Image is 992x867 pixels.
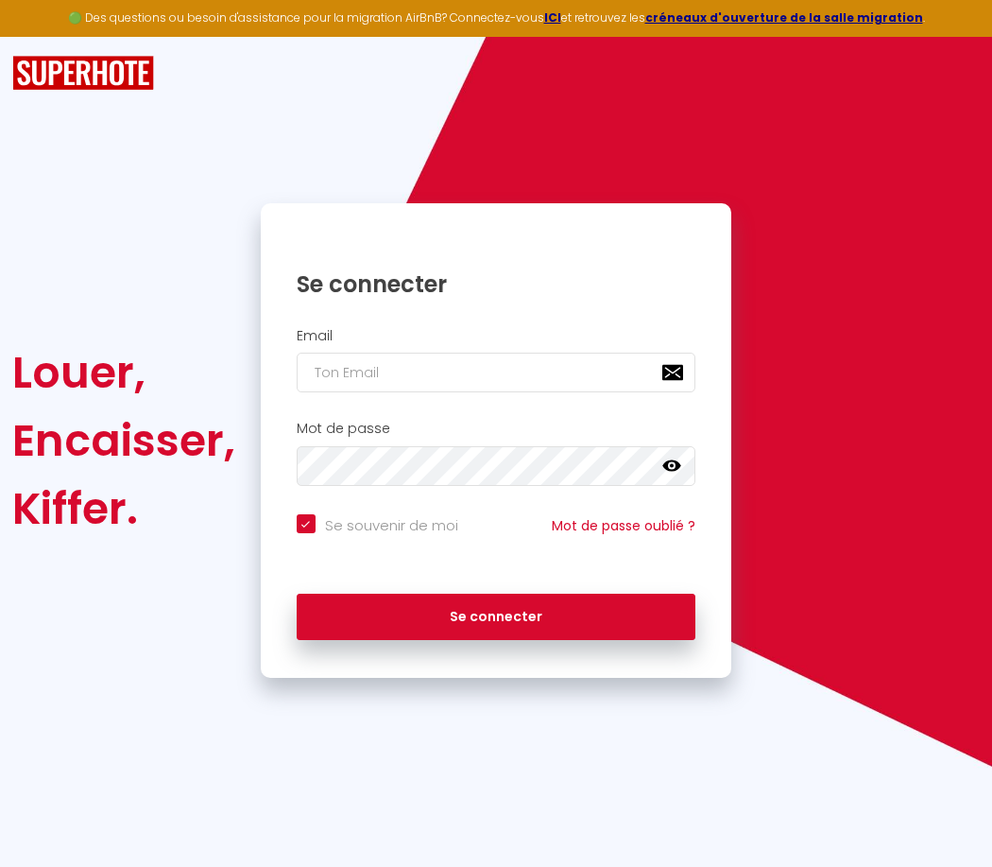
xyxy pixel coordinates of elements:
h2: Email [297,328,696,344]
div: Kiffer. [12,475,235,543]
a: ICI [544,9,561,26]
a: créneaux d'ouverture de la salle migration [645,9,923,26]
input: Ton Email [297,353,696,392]
div: Encaisser, [12,407,235,475]
button: Se connecter [297,594,696,641]
a: Mot de passe oublié ? [552,516,695,535]
div: Louer, [12,338,235,407]
h2: Mot de passe [297,421,696,437]
img: SuperHote logo [12,56,154,91]
h1: Se connecter [297,269,696,299]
